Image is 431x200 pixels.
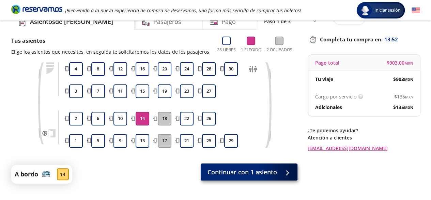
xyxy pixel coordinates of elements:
p: A bordo [15,170,38,179]
p: Elige los asientos que necesites, en seguida te solicitaremos los datos de los pasajeros [11,48,209,55]
p: Adicionales [315,104,342,111]
span: 13:52 [384,36,398,43]
button: 29 [224,134,238,148]
p: 28 Libres [217,47,236,53]
p: Pago total [315,59,339,66]
small: MXN [405,94,413,99]
p: Tu viaje [315,76,333,83]
div: 14 [57,168,69,180]
button: 8 [91,62,105,76]
p: Cargo por servicio [315,93,356,100]
h4: Asientos de [PERSON_NAME] [30,17,113,26]
span: Iniciar sesión [372,7,403,14]
button: 3 [69,84,83,98]
button: Continuar con 1 asiento [201,163,297,181]
p: Completa tu compra en : [308,35,420,44]
p: 1 Elegido [241,47,261,53]
h4: Pasajeros [153,17,181,26]
button: English [412,6,420,15]
h4: Pago [221,17,236,26]
button: 7 [91,84,105,98]
small: MXN [404,105,413,110]
button: 17 [158,134,171,148]
button: 2 [69,112,83,125]
small: MXN [404,61,413,66]
button: 26 [202,112,216,125]
button: 20 [158,62,171,76]
a: [EMAIL_ADDRESS][DOMAIN_NAME] [308,145,420,152]
button: 16 [136,62,149,76]
button: 11 [113,84,127,98]
button: 1 [69,134,83,148]
button: 19 [158,84,171,98]
small: MXN [404,77,413,82]
button: 25 [202,134,216,148]
button: 24 [180,62,194,76]
i: Brand Logo [11,4,62,14]
p: ¿Te podemos ayudar? [308,127,420,134]
button: 14 [136,112,149,125]
p: Atención a clientes [308,134,420,141]
span: Continuar con 1 asiento [207,168,277,177]
button: 30 [224,62,238,76]
button: 13 [136,134,149,148]
span: $ 903.00 [387,59,413,66]
button: 5 [91,134,105,148]
button: 15 [136,84,149,98]
button: 22 [180,112,194,125]
button: 4 [69,62,83,76]
p: Tus asientos [11,37,209,45]
button: 9 [113,134,127,148]
button: 6 [91,112,105,125]
button: 10 [113,112,127,125]
span: $ 135 [394,93,413,100]
a: Brand Logo [11,4,62,16]
em: ¡Bienvenido a la nueva experiencia de compra de Reservamos, una forma más sencilla de comprar tus... [65,7,301,14]
span: $ 903 [393,76,413,83]
p: Paso 1 de 3 [264,18,291,25]
p: 2 Ocupados [266,47,292,53]
button: 28 [202,62,216,76]
button: 18 [158,112,171,125]
button: 27 [202,84,216,98]
button: 12 [113,62,127,76]
button: 23 [180,84,194,98]
button: 21 [180,134,194,148]
span: $ 135 [393,104,413,111]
